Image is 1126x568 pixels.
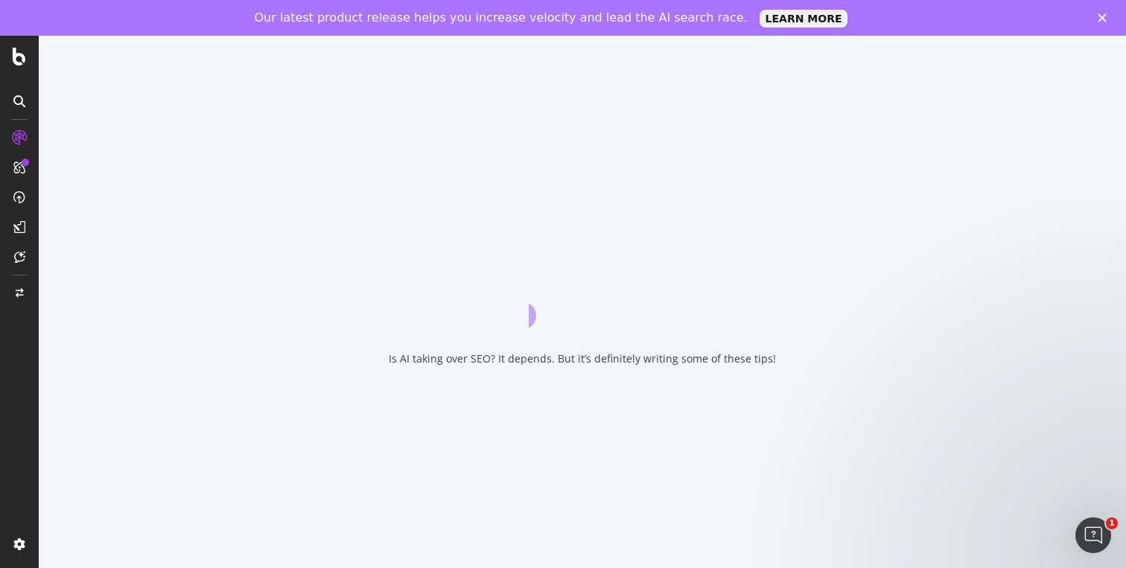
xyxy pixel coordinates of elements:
a: LEARN MORE [760,10,848,28]
div: animation [529,274,636,328]
iframe: Intercom live chat [1075,517,1111,553]
div: Close [1098,13,1113,22]
div: Our latest product release helps you increase velocity and lead the AI search race. [255,10,748,25]
div: Is AI taking over SEO? It depends. But it’s definitely writing some of these tips! [389,351,776,366]
span: 1 [1106,517,1118,529]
